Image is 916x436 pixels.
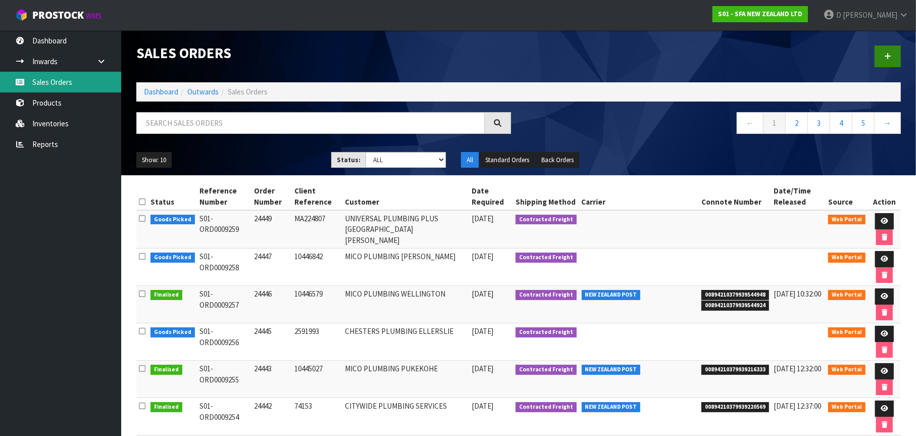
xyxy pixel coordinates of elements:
[136,45,511,61] h1: Sales Orders
[15,9,28,21] img: cube-alt.png
[763,112,786,134] a: 1
[828,327,866,337] span: Web Portal
[472,289,493,299] span: [DATE]
[197,210,251,249] td: S01-ORD0009259
[807,112,830,134] a: 3
[187,87,219,96] a: Outwards
[337,156,361,164] strong: Status:
[774,364,822,373] span: [DATE] 12:32:00
[582,402,641,412] span: NEW ZEALAND POST
[772,183,826,210] th: Date/Time Released
[251,249,292,286] td: 24447
[197,398,251,435] td: S01-ORD0009254
[251,183,292,210] th: Order Number
[292,323,342,361] td: 2591993
[342,361,469,398] td: MICO PLUMBING PUKEKOHE
[579,183,699,210] th: Carrier
[737,112,764,134] a: ←
[292,361,342,398] td: 10445027
[150,402,182,412] span: Finalised
[843,10,897,20] span: [PERSON_NAME]
[701,290,769,300] span: 00894210379939544948
[516,402,577,412] span: Contracted Freight
[852,112,875,134] a: 5
[251,398,292,435] td: 24442
[86,11,101,21] small: WMS
[830,112,852,134] a: 4
[785,112,808,134] a: 2
[513,183,579,210] th: Shipping Method
[472,364,493,373] span: [DATE]
[150,290,182,300] span: Finalised
[516,365,577,375] span: Contracted Freight
[292,249,342,286] td: 10446842
[251,361,292,398] td: 24443
[516,215,577,225] span: Contracted Freight
[516,327,577,337] span: Contracted Freight
[582,290,641,300] span: NEW ZEALAND POST
[228,87,268,96] span: Sales Orders
[197,286,251,323] td: S01-ORD0009257
[828,365,866,375] span: Web Portal
[144,87,178,96] a: Dashboard
[536,152,579,168] button: Back Orders
[150,365,182,375] span: Finalised
[836,10,841,20] span: D
[342,183,469,210] th: Customer
[197,361,251,398] td: S01-ORD0009255
[701,365,769,375] span: 00894210379939216333
[701,402,769,412] span: 00894210379939220569
[469,183,513,210] th: Date Required
[342,398,469,435] td: CITYWIDE PLUMBING SERVICES
[472,401,493,411] span: [DATE]
[292,398,342,435] td: 74153
[828,290,866,300] span: Web Portal
[251,286,292,323] td: 24446
[150,327,195,337] span: Goods Picked
[342,323,469,361] td: CHESTERS PLUMBING ELLERSLIE
[197,323,251,361] td: S01-ORD0009256
[701,301,769,311] span: 00894210379939544924
[292,286,342,323] td: 10446579
[292,210,342,249] td: MA224807
[461,152,479,168] button: All
[699,183,772,210] th: Connote Number
[828,402,866,412] span: Web Portal
[582,365,641,375] span: NEW ZEALAND POST
[526,112,901,137] nav: Page navigation
[516,290,577,300] span: Contracted Freight
[828,253,866,263] span: Web Portal
[472,252,493,261] span: [DATE]
[472,326,493,336] span: [DATE]
[251,210,292,249] td: 24449
[136,112,485,134] input: Search sales orders
[718,10,802,18] strong: S01 - SFA NEW ZEALAND LTD
[136,152,172,168] button: Show: 10
[197,249,251,286] td: S01-ORD0009258
[150,215,195,225] span: Goods Picked
[516,253,577,263] span: Contracted Freight
[342,210,469,249] td: UNIVERSAL PLUMBING PLUS [GEOGRAPHIC_DATA][PERSON_NAME]
[480,152,535,168] button: Standard Orders
[251,323,292,361] td: 24445
[150,253,195,263] span: Goods Picked
[292,183,342,210] th: Client Reference
[874,112,901,134] a: →
[32,9,84,22] span: ProStock
[868,183,901,210] th: Action
[828,215,866,225] span: Web Portal
[826,183,868,210] th: Source
[197,183,251,210] th: Reference Number
[342,286,469,323] td: MICO PLUMBING WELLINGTON
[774,401,822,411] span: [DATE] 12:37:00
[774,289,822,299] span: [DATE] 10:32:00
[472,214,493,223] span: [DATE]
[148,183,197,210] th: Status
[342,249,469,286] td: MICO PLUMBING [PERSON_NAME]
